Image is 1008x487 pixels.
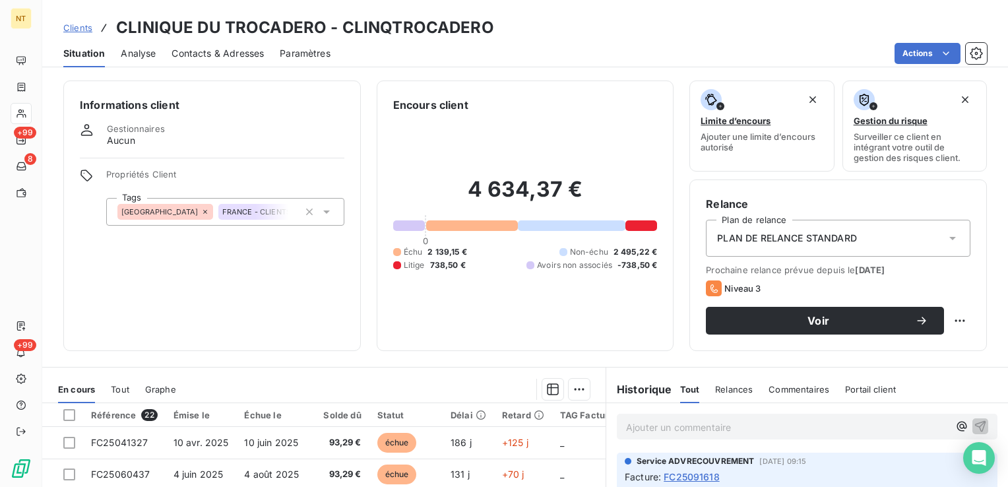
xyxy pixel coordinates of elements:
span: Paramètres [280,47,331,60]
h3: CLINIQUE DU TROCADERO - CLINQTROCADERO [116,16,494,40]
h6: Historique [606,381,672,397]
div: Référence [91,409,158,421]
span: Facture : [625,470,661,484]
span: échue [377,465,417,484]
span: 2 139,15 € [427,246,467,258]
span: _ [560,437,564,448]
span: Voir [722,315,915,326]
span: Clients [63,22,92,33]
span: 22 [141,409,157,421]
span: 93,29 € [319,468,361,481]
div: TAG Facture [560,410,630,420]
button: Gestion du risqueSurveiller ce client en intégrant votre outil de gestion des risques client. [842,81,987,172]
img: Logo LeanPay [11,458,32,479]
button: Limite d’encoursAjouter une limite d’encours autorisé [689,81,834,172]
span: Niveau 3 [724,283,761,294]
span: 186 j [451,437,472,448]
span: Avoirs non associés [537,259,612,271]
span: Litige [404,259,425,271]
span: FRANCE - CLIENTS STANDARD [222,208,334,216]
h6: Informations client [80,97,344,113]
span: 131 j [451,469,470,480]
span: 10 avr. 2025 [173,437,229,448]
span: 4 juin 2025 [173,469,224,480]
span: Limite d’encours [701,115,771,126]
span: +99 [14,127,36,139]
span: Graphe [145,384,176,395]
button: Actions [895,43,961,64]
span: +70 j [502,469,524,480]
span: Prochaine relance prévue depuis le [706,265,970,275]
span: FC25041327 [91,437,148,448]
span: échue [377,433,417,453]
span: [DATE] [855,265,885,275]
div: Échue le [244,410,303,420]
a: Clients [63,21,92,34]
span: Portail client [845,384,896,395]
span: 8 [24,153,36,165]
span: Ajouter une limite d’encours autorisé [701,131,823,152]
div: Statut [377,410,435,420]
div: Open Intercom Messenger [963,442,995,474]
span: Contacts & Adresses [172,47,264,60]
span: Surveiller ce client en intégrant votre outil de gestion des risques client. [854,131,976,163]
span: 10 juin 2025 [244,437,298,448]
span: 4 août 2025 [244,469,299,480]
span: Échu [404,246,423,258]
h6: Encours client [393,97,468,113]
button: Voir [706,307,944,335]
span: 93,29 € [319,436,361,449]
span: [DATE] 09:15 [759,457,806,465]
div: Retard [502,410,544,420]
span: Propriétés Client [106,169,344,187]
span: Tout [680,384,700,395]
div: Délai [451,410,486,420]
div: Solde dû [319,410,361,420]
span: -738,50 € [617,259,657,271]
span: _ [560,469,564,480]
h2: 4 634,37 € [393,176,658,216]
span: Aucun [107,134,135,147]
span: Non-échu [570,246,608,258]
span: En cours [58,384,95,395]
span: 738,50 € [430,259,466,271]
div: Émise le [173,410,229,420]
span: +125 j [502,437,528,448]
div: NT [11,8,32,29]
span: +99 [14,339,36,351]
span: Situation [63,47,105,60]
span: PLAN DE RELANCE STANDARD [717,232,857,245]
span: Relances [715,384,753,395]
span: Analyse [121,47,156,60]
span: Tout [111,384,129,395]
span: 0 [423,236,428,246]
span: FC25091618 [664,470,720,484]
span: Commentaires [769,384,829,395]
span: [GEOGRAPHIC_DATA] [121,208,199,216]
input: Ajouter une valeur [288,206,299,218]
span: Gestion du risque [854,115,928,126]
span: Gestionnaires [107,123,165,134]
span: 2 495,22 € [614,246,658,258]
span: Service ADVRECOUVREMENT [637,455,754,467]
h6: Relance [706,196,970,212]
span: FC25060437 [91,469,150,480]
